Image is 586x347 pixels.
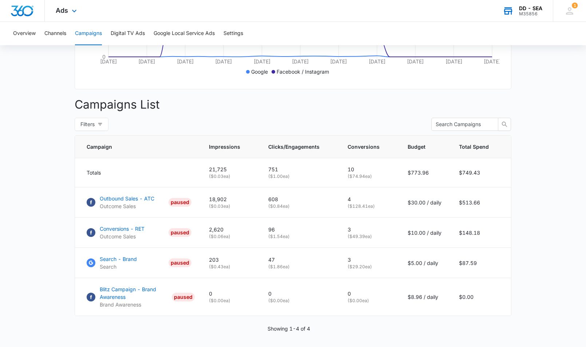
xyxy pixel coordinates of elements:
p: Blitz Campaign - Brand Awareness [100,285,169,301]
span: Budget [408,143,431,151]
button: Overview [13,22,36,45]
td: $87.59 [450,248,511,278]
p: 4 [348,195,390,203]
p: $8.96 / daily [408,293,442,301]
p: 3 [348,226,390,233]
p: ( $0.06 ea) [209,233,251,240]
p: 0 [209,290,251,297]
div: PAUSED [172,293,195,301]
div: notifications count [572,3,578,8]
p: Outcome Sales [100,233,144,240]
tspan: [DATE] [254,58,270,65]
p: Conversions - RET [100,225,144,233]
tspan: [DATE] [446,58,462,65]
input: Search Campaigns [436,120,488,128]
a: FacebookOutbound Sales - ATCOutcome SalesPAUSED [87,195,191,210]
tspan: [DATE] [407,58,424,65]
p: Facebook / Instagram [277,68,329,75]
p: 3 [348,256,390,264]
p: ( $1.00 ea) [268,173,330,180]
p: 2,620 [209,226,251,233]
p: ( $0.84 ea) [268,203,330,210]
p: Showing 1-4 of 4 [268,325,310,332]
span: Clicks/Engagements [268,143,320,151]
a: FacebookBlitz Campaign - Brand AwarenessBrand AwarenessPAUSED [87,285,191,308]
img: Facebook [87,293,95,301]
div: PAUSED [169,198,191,207]
p: ( $74.94 ea) [348,173,390,180]
p: 10 [348,165,390,173]
button: Settings [223,22,243,45]
span: Campaign [87,143,181,151]
div: Totals [87,169,191,176]
p: ( $0.00 ea) [268,297,330,304]
p: 18,902 [209,195,251,203]
tspan: [DATE] [177,58,194,65]
p: Campaigns List [75,96,511,113]
p: Outbound Sales - ATC [100,195,154,202]
p: $10.00 / daily [408,229,442,237]
span: Filters [80,120,95,128]
p: 0 [348,290,390,297]
span: Impressions [209,143,240,151]
a: Google AdsSearch - BrandSearchPAUSED [87,255,191,270]
td: $148.18 [450,218,511,248]
p: Brand Awareness [100,301,169,308]
p: 751 [268,165,330,173]
p: 203 [209,256,251,264]
div: PAUSED [169,228,191,237]
button: Digital TV Ads [111,22,145,45]
tspan: 0 [102,54,106,60]
button: Campaigns [75,22,102,45]
tspan: [DATE] [369,58,385,65]
tspan: [DATE] [330,58,347,65]
span: Conversions [348,143,380,151]
p: 47 [268,256,330,264]
p: ( $49.39 ea) [348,233,390,240]
p: ( $1.86 ea) [268,264,330,270]
p: ( $0.03 ea) [209,203,251,210]
button: search [498,118,511,131]
p: ( $0.00 ea) [348,297,390,304]
p: ( $1.54 ea) [268,233,330,240]
p: 96 [268,226,330,233]
p: Outcome Sales [100,202,154,210]
span: search [498,121,511,127]
td: $749.43 [450,158,511,187]
p: $30.00 / daily [408,199,442,206]
p: 0 [268,290,330,297]
button: Channels [44,22,66,45]
td: $513.66 [450,187,511,218]
tspan: [DATE] [138,58,155,65]
p: ( $0.03 ea) [209,173,251,180]
p: 21,725 [209,165,251,173]
tspan: [DATE] [484,58,500,65]
a: FacebookConversions - RETOutcome SalesPAUSED [87,225,191,240]
img: Facebook [87,228,95,237]
button: Google Local Service Ads [154,22,215,45]
span: Total Spend [459,143,489,151]
tspan: [DATE] [215,58,232,65]
p: $5.00 / daily [408,259,442,267]
p: Search - Brand [100,255,137,263]
p: Search [100,263,137,270]
div: account name [519,5,542,11]
button: Filters [75,118,108,131]
p: ( $29.20 ea) [348,264,390,270]
img: Google Ads [87,258,95,267]
p: $773.96 [408,169,442,176]
p: ( $128.41 ea) [348,203,390,210]
tspan: [DATE] [100,58,117,65]
tspan: [DATE] [292,58,309,65]
p: ( $0.43 ea) [209,264,251,270]
div: account id [519,11,542,16]
div: PAUSED [169,258,191,267]
p: ( $0.00 ea) [209,297,251,304]
span: 1 [572,3,578,8]
span: Ads [56,7,68,14]
p: Google [251,68,268,75]
p: 608 [268,195,330,203]
td: $0.00 [450,278,511,316]
img: Facebook [87,198,95,207]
